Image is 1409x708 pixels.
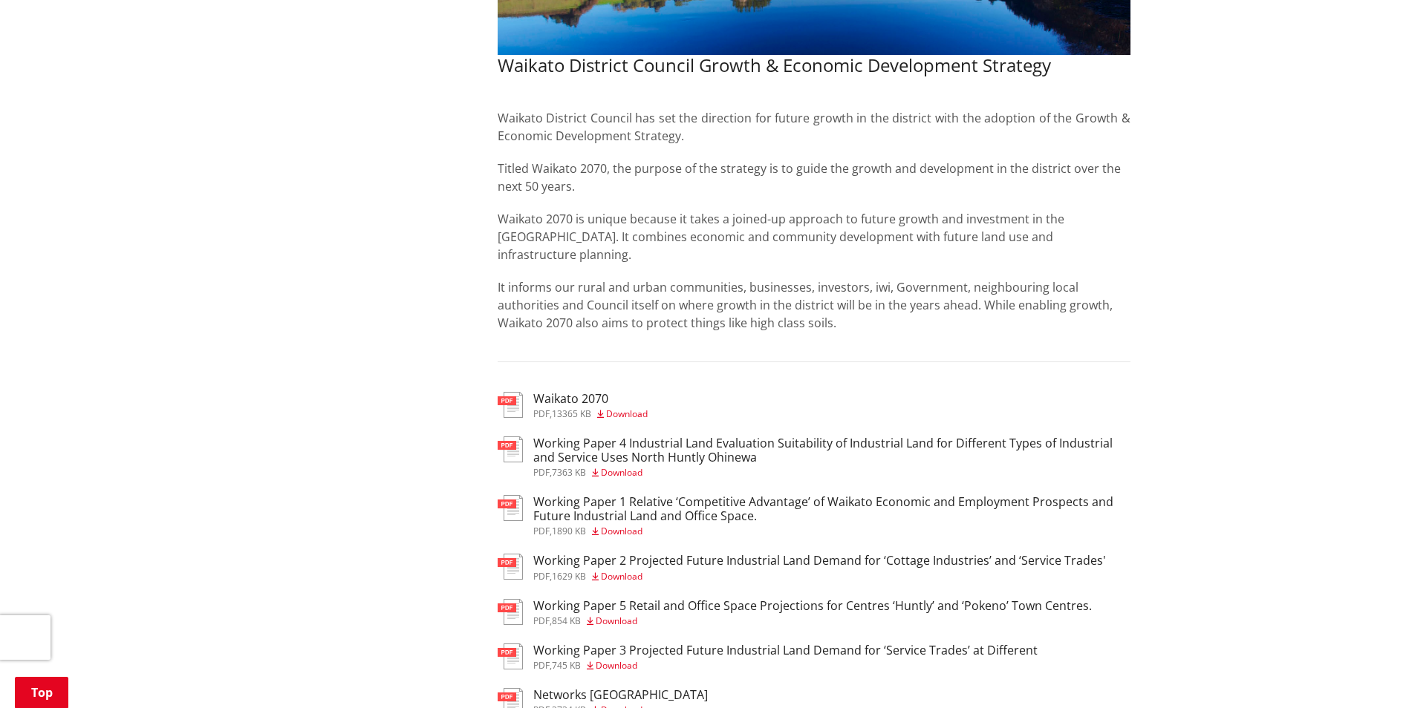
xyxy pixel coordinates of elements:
[533,659,550,672] span: pdf
[498,643,1038,670] a: Working Paper 3 Projected Future Industrial Land Demand for ‘Service Trades’ at Different pdf,745...
[601,525,642,537] span: Download
[533,495,1130,523] h3: Working Paper 1 Relative ‘Competitive Advantage’ of Waikato Economic and Employment Prospects and...
[533,527,1130,536] div: ,
[498,495,523,521] img: document-pdf.svg
[533,407,550,420] span: pdf
[533,392,648,406] h3: Waikato 2070
[498,392,523,418] img: document-pdf.svg
[498,160,1130,195] p: Titled Waikato 2070, the purpose of the strategy is to guide the growth and development in the di...
[533,599,1092,613] h3: Working Paper 5 Retail and Office Space Projections for Centres ‘Huntly’ and ‘Pokeno’ Town Centres.
[533,554,1106,568] h3: Working Paper 2 Projected Future Industrial Land Demand for ‘Cottage Industries’ and ‘Service Tra...
[552,614,581,627] span: 854 KB
[533,468,1130,477] div: ,
[552,525,586,537] span: 1890 KB
[533,572,1106,581] div: ,
[498,436,523,462] img: document-pdf.svg
[498,599,1092,626] a: Working Paper 5 Retail and Office Space Projections for Centres ‘Huntly’ and ‘Pokeno’ Town Centre...
[498,278,1130,332] p: It informs our rural and urban communities, businesses, investors, iwi, Government, neighbouring ...
[498,55,1130,76] h3: Waikato District Council Growth & Economic Development Strategy
[596,659,637,672] span: Download
[533,570,550,583] span: pdf
[498,643,523,669] img: document-pdf.svg
[552,466,586,479] span: 7363 KB
[498,554,523,580] img: document-pdf.svg
[498,91,1130,145] p: Waikato District Council has set the direction for future growth in the district with the adoptio...
[498,554,1106,580] a: Working Paper 2 Projected Future Industrial Land Demand for ‘Cottage Industries’ and ‘Service Tra...
[533,643,1038,658] h3: Working Paper 3 Projected Future Industrial Land Demand for ‘Service Trades’ at Different
[498,599,523,625] img: document-pdf.svg
[533,614,550,627] span: pdf
[533,410,648,419] div: ,
[498,436,1130,477] a: Working Paper 4 Industrial Land Evaluation Suitability of Industrial Land for Different Types of ...
[533,436,1130,465] h3: Working Paper 4 Industrial Land Evaluation Suitability of Industrial Land for Different Types of ...
[15,677,68,708] a: Top
[533,617,1092,626] div: ,
[1341,646,1394,699] iframe: Messenger Launcher
[498,495,1130,536] a: Working Paper 1 Relative ‘Competitive Advantage’ of Waikato Economic and Employment Prospects and...
[601,570,642,583] span: Download
[533,466,550,479] span: pdf
[533,661,1038,670] div: ,
[498,392,648,419] a: Waikato 2070 pdf,13365 KB Download
[552,570,586,583] span: 1629 KB
[601,466,642,479] span: Download
[552,407,591,420] span: 13365 KB
[606,407,648,420] span: Download
[533,525,550,537] span: pdf
[498,210,1130,263] p: Waikato 2070 is unique because it takes a joined-up approach to future growth and investment in t...
[552,659,581,672] span: 745 KB
[533,688,708,702] h3: Networks [GEOGRAPHIC_DATA]
[596,614,637,627] span: Download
